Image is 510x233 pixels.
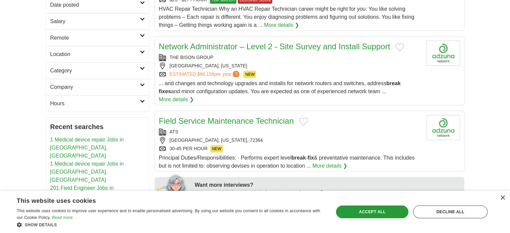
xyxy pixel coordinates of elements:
a: Network Administrator – Level 2 - Site Survey and Install Support [159,42,390,51]
h2: Hours [50,100,140,108]
strong: break [291,155,306,161]
div: Decline all [413,206,488,218]
div: Show details [17,221,324,228]
span: ? [233,71,239,77]
span: $66,156 [197,71,214,77]
button: Add to favorite jobs [299,118,308,126]
h2: Category [50,67,140,75]
div: Let us automatically apply to jobs for you. [195,189,460,196]
div: Want more interviews? [195,181,460,189]
a: More details ❯ [313,162,348,170]
div: [GEOGRAPHIC_DATA], [US_STATE], 72364 [159,137,421,144]
img: Company logo [427,41,460,66]
div: [GEOGRAPHIC_DATA], [US_STATE] [159,62,421,69]
h2: Company [50,83,140,91]
span: This website uses cookies to improve user experience and to enable personalised advertising. By u... [17,209,320,220]
div: ATS [159,128,421,135]
a: Hours [46,95,149,112]
a: 1 Medical device repair Jobs in [GEOGRAPHIC_DATA], [GEOGRAPHIC_DATA] [50,161,124,183]
a: ESTIMATED:$66,156per year? [170,71,241,78]
img: apply-iq-scientist.png [157,173,190,200]
a: Location [46,46,149,62]
span: NEW [243,71,256,78]
div: Accept all [336,206,408,218]
button: Add to favorite jobs [395,43,404,51]
a: 1 Medical device repair Jobs in [GEOGRAPHIC_DATA], [GEOGRAPHIC_DATA] [50,137,124,159]
a: More details ❯ [159,96,194,104]
a: Remote [46,30,149,46]
strong: break [386,80,401,86]
strong: fixes [159,89,171,94]
span: ... and changes and technology upgrades and installs for network routers and switches, address an... [159,80,401,94]
a: Read more, opens a new window [52,215,73,220]
span: HVAC Repair Technician Why an HVAC Repair Technician career might be right for you: You like solv... [159,6,414,28]
span: Show details [25,223,57,227]
a: Salary [46,13,149,30]
a: Field Service Maintenance Technician [159,116,294,125]
a: Company [46,79,149,95]
a: More details ❯ [264,21,299,29]
h2: Salary [50,17,140,25]
div: THE BISON GROUP [159,54,421,61]
span: NEW [210,145,223,153]
a: 201 Field Engineer Jobs in [GEOGRAPHIC_DATA], [GEOGRAPHIC_DATA] [50,185,114,207]
div: This website uses cookies [17,195,307,205]
a: Category [46,62,149,79]
h2: Date posted [50,1,140,9]
div: Close [500,195,505,200]
h2: Remote [50,34,140,42]
h2: Location [50,50,140,58]
a: Try ApplyIQ now ❯ [282,190,324,195]
div: 30-45 PER HOUR [159,145,421,153]
h2: Recent searches [50,122,145,132]
span: Principal Duties/Responsibilities: · Performs expert level - & preventative maintenance. This inc... [159,155,415,169]
img: Company logo [427,115,460,140]
strong: fix [307,155,314,161]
